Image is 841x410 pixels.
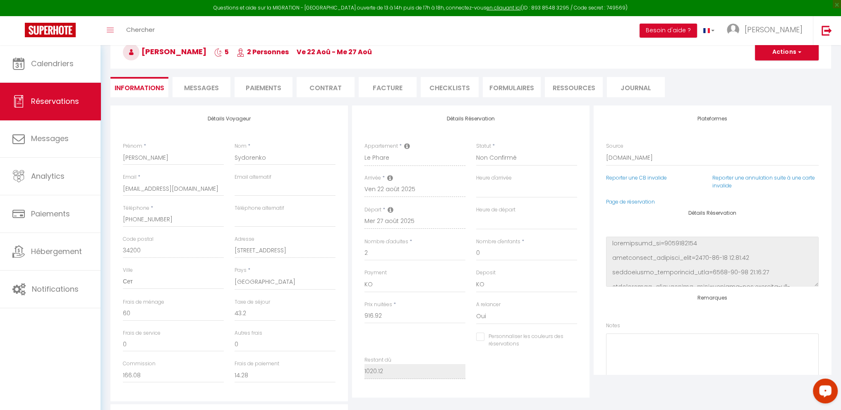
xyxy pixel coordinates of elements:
[822,25,832,36] img: logout
[235,204,284,212] label: Téléphone alternatif
[235,235,254,243] label: Adresse
[31,171,65,181] span: Analytics
[476,142,491,150] label: Statut
[31,96,79,106] span: Réservations
[476,301,501,309] label: A relancer
[607,77,665,97] li: Journal
[727,24,739,36] img: ...
[745,24,803,35] span: [PERSON_NAME]
[123,298,164,306] label: Frais de ménage
[476,238,520,246] label: Nombre d'enfants
[123,266,133,274] label: Ville
[235,360,279,368] label: Frais de paiement
[486,4,521,11] a: en cliquant ici
[640,24,697,38] button: Besoin d'aide ?
[123,173,137,181] label: Email
[476,269,496,277] label: Deposit
[31,246,82,257] span: Hébergement
[31,209,70,219] span: Paiements
[364,206,381,214] label: Départ
[364,269,387,277] label: Payment
[421,77,479,97] li: CHECKLISTS
[120,16,161,45] a: Chercher
[721,16,813,45] a: ... [PERSON_NAME]
[297,47,372,57] span: ve 22 Aoû - me 27 Aoû
[606,295,819,301] h4: Remarques
[364,301,392,309] label: Prix nuitées
[235,298,270,306] label: Taxe de séjour
[755,44,819,60] button: Actions
[359,77,417,97] li: Facture
[606,198,655,205] a: Page de réservation
[126,25,155,34] span: Chercher
[606,174,667,181] a: Reporter une CB invalide
[237,47,289,57] span: 2 Personnes
[123,360,156,368] label: Commission
[545,77,603,97] li: Ressources
[25,23,76,37] img: Super Booking
[476,206,515,214] label: Heure de départ
[32,284,79,294] span: Notifications
[123,116,335,122] h4: Détails Voyageur
[606,210,819,216] h4: Détails Réservation
[297,77,355,97] li: Contrat
[31,133,69,144] span: Messages
[110,77,168,97] li: Informations
[214,47,229,57] span: 5
[123,235,153,243] label: Code postal
[364,142,398,150] label: Appartement
[364,356,391,364] label: Restant dû
[235,329,262,337] label: Autres frais
[235,77,292,97] li: Paiements
[606,322,620,330] label: Notes
[31,58,74,69] span: Calendriers
[806,375,841,410] iframe: LiveChat chat widget
[712,174,815,189] a: Reporter une annulation suite à une carte invalide
[364,174,381,182] label: Arrivée
[364,116,577,122] h4: Détails Réservation
[606,116,819,122] h4: Plateformes
[123,329,161,337] label: Frais de service
[606,142,623,150] label: Source
[364,238,408,246] label: Nombre d'adultes
[123,46,206,57] span: [PERSON_NAME]
[476,174,512,182] label: Heure d'arrivée
[184,83,219,93] span: Messages
[235,266,247,274] label: Pays
[235,142,247,150] label: Nom
[235,173,271,181] label: Email alternatif
[123,204,149,212] label: Téléphone
[123,142,142,150] label: Prénom
[483,77,541,97] li: FORMULAIRES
